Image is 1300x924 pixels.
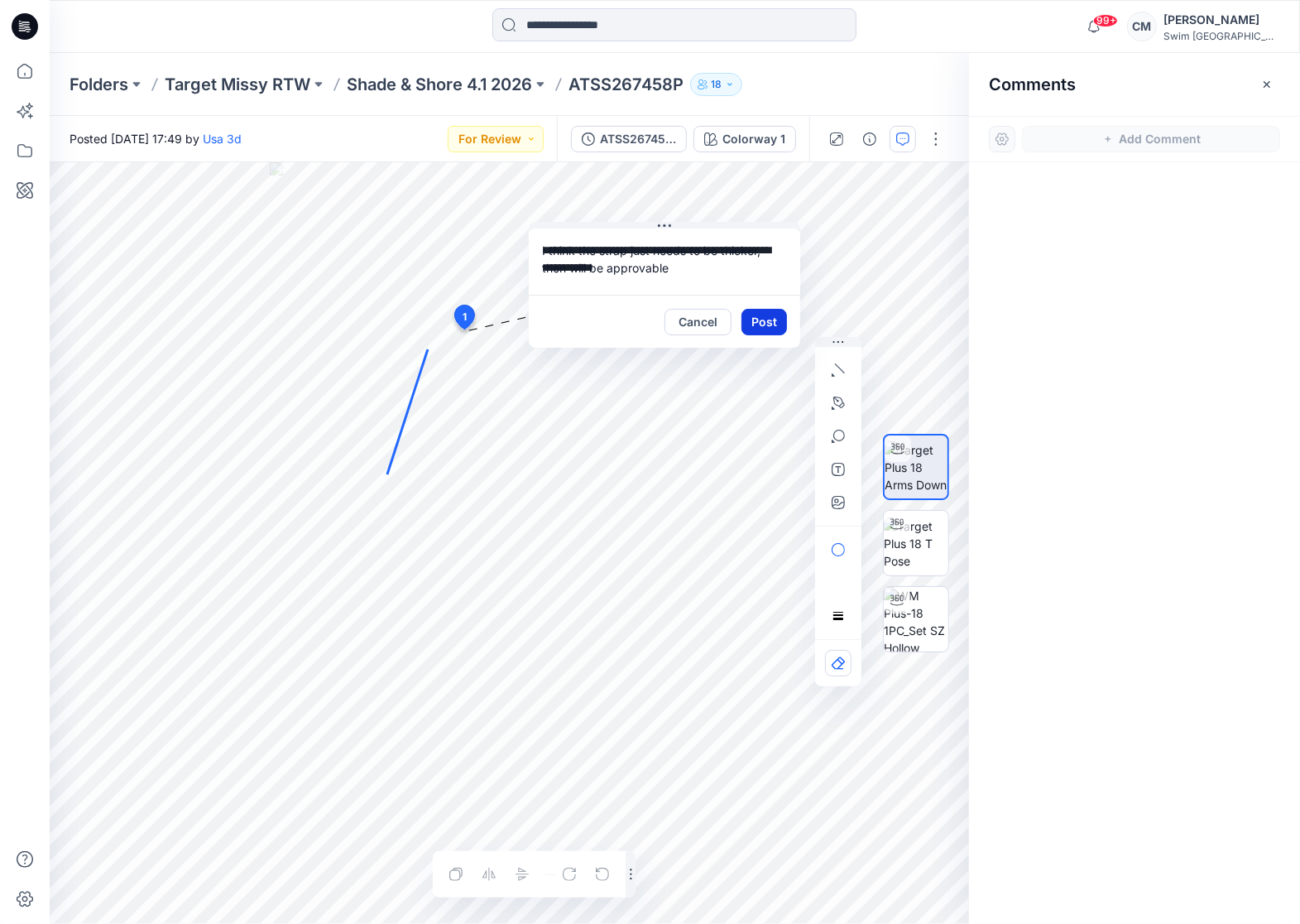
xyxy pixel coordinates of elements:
img: WM Plus-18 1PC_Set SZ Hollow [884,587,948,652]
button: Add Comment [1022,126,1280,152]
div: ATSS267458P (1) [600,130,676,148]
div: CM [1127,12,1157,41]
p: ATSS267458P [568,73,684,96]
span: Posted [DATE] 17:49 by [70,130,242,147]
button: Cancel [664,309,732,335]
img: Target Plus 18 Arms Down [885,441,947,493]
a: Shade & Shore 4.1 2026 [347,73,532,96]
button: Details [856,126,883,152]
button: Colorway 1 [693,126,796,152]
button: Post [741,309,787,335]
span: 1 [463,310,467,325]
img: Target Plus 18 T Pose [884,517,948,570]
a: Usa 3d [203,132,242,146]
h2: Comments [989,75,1076,94]
button: 18 [690,73,742,96]
a: Folders [70,73,128,96]
span: 99+ [1093,14,1118,27]
button: ATSS267458P (1) [571,126,687,152]
p: 18 [711,75,722,94]
a: Target Missy RTW [165,73,310,96]
div: Colorway 1 [722,130,785,148]
div: [PERSON_NAME] [1163,10,1279,30]
div: Swim [GEOGRAPHIC_DATA] [1163,30,1279,42]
